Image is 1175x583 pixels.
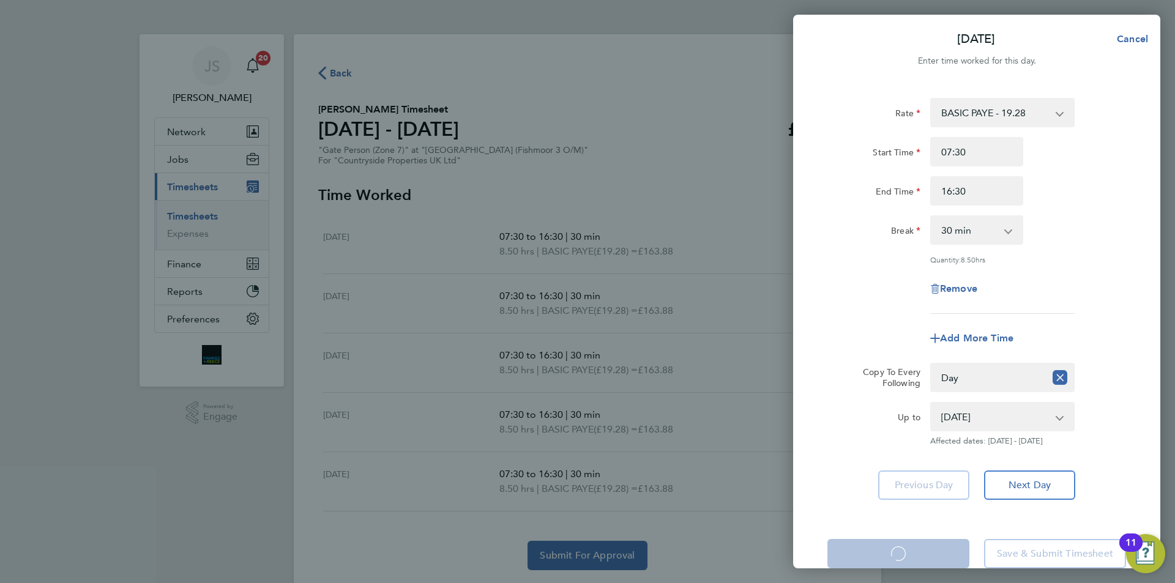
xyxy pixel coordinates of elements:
[957,31,995,48] p: [DATE]
[984,470,1075,500] button: Next Day
[930,284,977,294] button: Remove
[853,366,920,388] label: Copy To Every Following
[898,412,920,426] label: Up to
[876,186,920,201] label: End Time
[1053,364,1067,391] button: Reset selection
[930,333,1013,343] button: Add More Time
[930,254,1075,264] div: Quantity: hrs
[1125,543,1136,559] div: 11
[930,436,1075,446] span: Affected dates: [DATE] - [DATE]
[940,332,1013,344] span: Add More Time
[891,225,920,240] label: Break
[930,137,1023,166] input: E.g. 08:00
[1097,27,1160,51] button: Cancel
[940,283,977,294] span: Remove
[961,254,975,264] span: 8.50
[930,176,1023,206] input: E.g. 18:00
[1113,33,1148,45] span: Cancel
[873,147,920,162] label: Start Time
[1126,534,1165,573] button: Open Resource Center, 11 new notifications
[1009,479,1051,491] span: Next Day
[895,108,920,122] label: Rate
[793,54,1160,69] div: Enter time worked for this day.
